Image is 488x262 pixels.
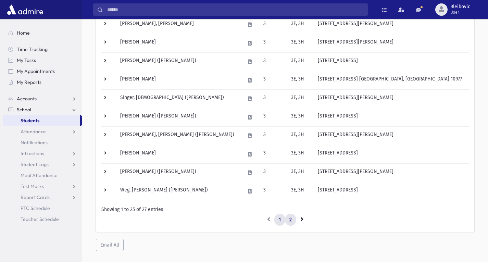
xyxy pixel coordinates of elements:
td: 3 [259,34,287,52]
td: 3E, 3H [287,15,313,34]
span: Home [17,30,30,36]
div: Showing 1 to 25 of 27 entries [101,206,469,213]
td: 3 [259,15,287,34]
span: Infractions [21,150,44,157]
td: 3 [259,182,287,200]
td: 3 [259,163,287,182]
td: 3 [259,108,287,126]
input: Search [103,3,367,16]
span: My Tasks [17,57,36,63]
span: Meal Attendance [21,172,58,178]
td: [STREET_ADDRESS] [314,182,469,200]
span: Rleibovic [450,4,470,10]
a: Test Marks [3,181,82,192]
a: 2 [285,214,296,226]
a: 1 [274,214,285,226]
a: Home [3,27,82,38]
a: Meal Attendance [3,170,82,181]
img: AdmirePro [5,3,45,16]
a: Infractions [3,148,82,159]
a: Student Logs [3,159,82,170]
td: [STREET_ADDRESS][PERSON_NAME] [314,34,469,52]
span: Notifications [21,139,48,146]
a: Attendance [3,126,82,137]
td: 3 [259,89,287,108]
td: 3 [259,126,287,145]
td: 3 [259,71,287,89]
td: Singer, [DEMOGRAPHIC_DATA] ([PERSON_NAME]) [116,89,241,108]
td: [STREET_ADDRESS][PERSON_NAME] [314,89,469,108]
span: Test Marks [21,183,44,189]
td: 3E, 3H [287,163,313,182]
td: [PERSON_NAME] [116,34,241,52]
td: [PERSON_NAME] ([PERSON_NAME]) [116,108,241,126]
span: My Appointments [17,68,55,74]
td: 3E, 3H [287,126,313,145]
td: [STREET_ADDRESS] [GEOGRAPHIC_DATA], [GEOGRAPHIC_DATA] 10977 [314,71,469,89]
a: Time Tracking [3,44,82,55]
td: [STREET_ADDRESS][PERSON_NAME] [314,163,469,182]
td: 3E, 3H [287,52,313,71]
a: Notifications [3,137,82,148]
td: 3 [259,145,287,163]
td: [PERSON_NAME] ([PERSON_NAME]) [116,52,241,71]
button: Email All [96,239,124,251]
span: School [17,107,31,113]
td: [PERSON_NAME], [PERSON_NAME] ([PERSON_NAME]) [116,126,241,145]
a: My Reports [3,77,82,88]
a: PTC Schedule [3,203,82,214]
td: 3E, 3H [287,108,313,126]
td: 3E, 3H [287,145,313,163]
td: [PERSON_NAME] ([PERSON_NAME]) [116,163,241,182]
td: 3E, 3H [287,182,313,200]
span: Time Tracking [17,46,48,52]
td: [PERSON_NAME] [116,145,241,163]
td: 3E, 3H [287,71,313,89]
td: [STREET_ADDRESS] [314,145,469,163]
span: Attendance [21,128,46,135]
span: PTC Schedule [21,205,50,211]
td: 3 [259,52,287,71]
a: Students [3,115,80,126]
a: My Appointments [3,66,82,77]
td: [STREET_ADDRESS][PERSON_NAME] [314,126,469,145]
a: Report Cards [3,192,82,203]
a: My Tasks [3,55,82,66]
td: [STREET_ADDRESS][PERSON_NAME] [314,15,469,34]
td: [STREET_ADDRESS] [314,108,469,126]
span: Teacher Schedule [21,216,59,222]
td: [STREET_ADDRESS] [314,52,469,71]
span: My Reports [17,79,41,85]
td: 3E, 3H [287,89,313,108]
span: Report Cards [21,194,50,200]
span: Students [21,117,39,124]
td: Weg, [PERSON_NAME] ([PERSON_NAME]) [116,182,241,200]
a: Accounts [3,93,82,104]
td: [PERSON_NAME] [116,71,241,89]
span: Student Logs [21,161,49,167]
td: [PERSON_NAME], [PERSON_NAME] [116,15,241,34]
span: User [450,10,470,15]
span: Accounts [17,96,37,102]
td: 3E, 3H [287,34,313,52]
a: School [3,104,82,115]
a: Teacher Schedule [3,214,82,225]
